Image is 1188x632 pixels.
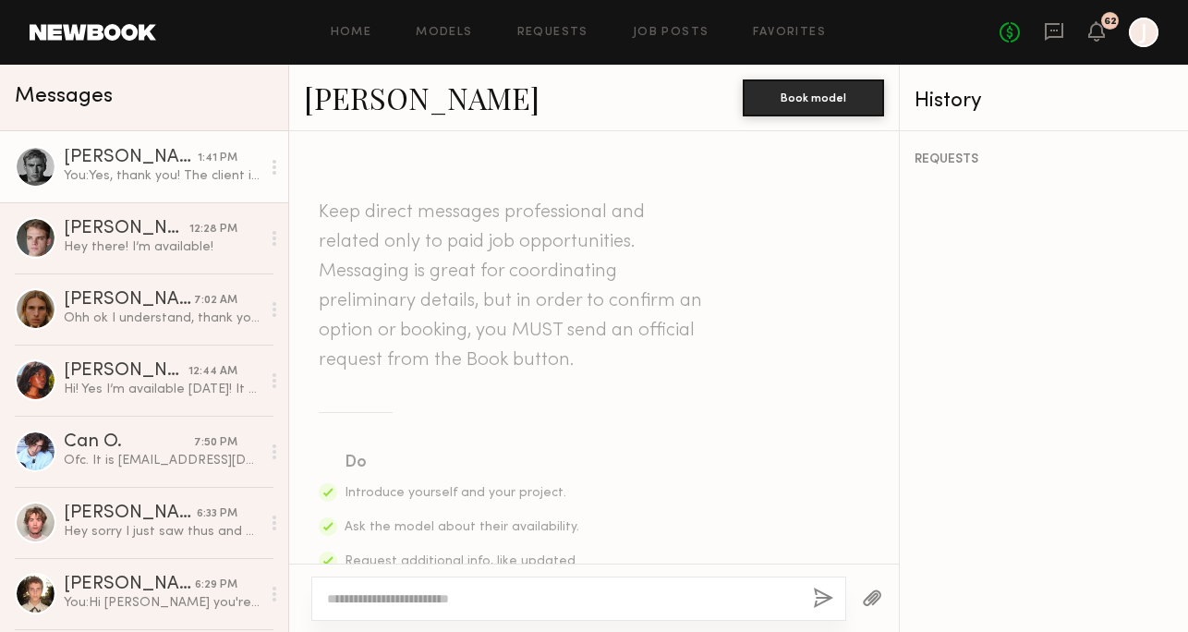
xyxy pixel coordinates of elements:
[345,521,579,533] span: Ask the model about their availability.
[15,86,113,107] span: Messages
[64,149,198,167] div: [PERSON_NAME]
[64,594,261,612] div: You: Hi [PERSON_NAME] you're doing well! Apologies for the delay on this and lack of response. Th...
[197,505,237,523] div: 6:33 PM
[331,27,372,39] a: Home
[188,363,237,381] div: 12:44 AM
[915,91,1173,112] div: History
[319,198,707,375] header: Keep direct messages professional and related only to paid job opportunities. Messaging is great ...
[1129,18,1158,47] a: J
[64,523,261,541] div: Hey sorry I just saw thus and unfortunately il be out of town. Best of luck with your shoot
[64,576,195,594] div: [PERSON_NAME]
[304,78,539,117] a: [PERSON_NAME]
[64,362,188,381] div: [PERSON_NAME]
[64,452,261,469] div: Ofc. It is [EMAIL_ADDRESS][DOMAIN_NAME] thank you🤟
[416,27,472,39] a: Models
[64,504,197,523] div: [PERSON_NAME]
[189,221,237,238] div: 12:28 PM
[345,555,576,606] span: Request additional info, like updated digitals, relevant experience, other skills, etc.
[64,381,261,398] div: Hi! Yes I’m available [DATE]! It was such a fun shoot- can’t wait to shoot again❤️❤️
[64,291,194,310] div: [PERSON_NAME]
[64,433,194,452] div: Can O.
[345,487,566,499] span: Introduce yourself and your project.
[195,577,237,594] div: 6:29 PM
[198,150,237,167] div: 1:41 PM
[743,79,884,116] button: Book model
[64,310,261,327] div: Ohh ok I understand, thank you for letting me know. I apologize for my misunderstanding of the sc...
[753,27,826,39] a: Favorites
[1104,17,1117,27] div: 62
[64,220,189,238] div: [PERSON_NAME]
[743,89,884,104] a: Book model
[194,434,237,452] div: 7:50 PM
[64,238,261,256] div: Hey there! I’m available!
[345,450,581,476] div: Do
[633,27,709,39] a: Job Posts
[64,167,261,185] div: You: Yes, thank you! The client is all good to move forward. Are you available from 12 to 4pm [DA...
[915,153,1173,166] div: REQUESTS
[194,292,237,310] div: 7:02 AM
[517,27,588,39] a: Requests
